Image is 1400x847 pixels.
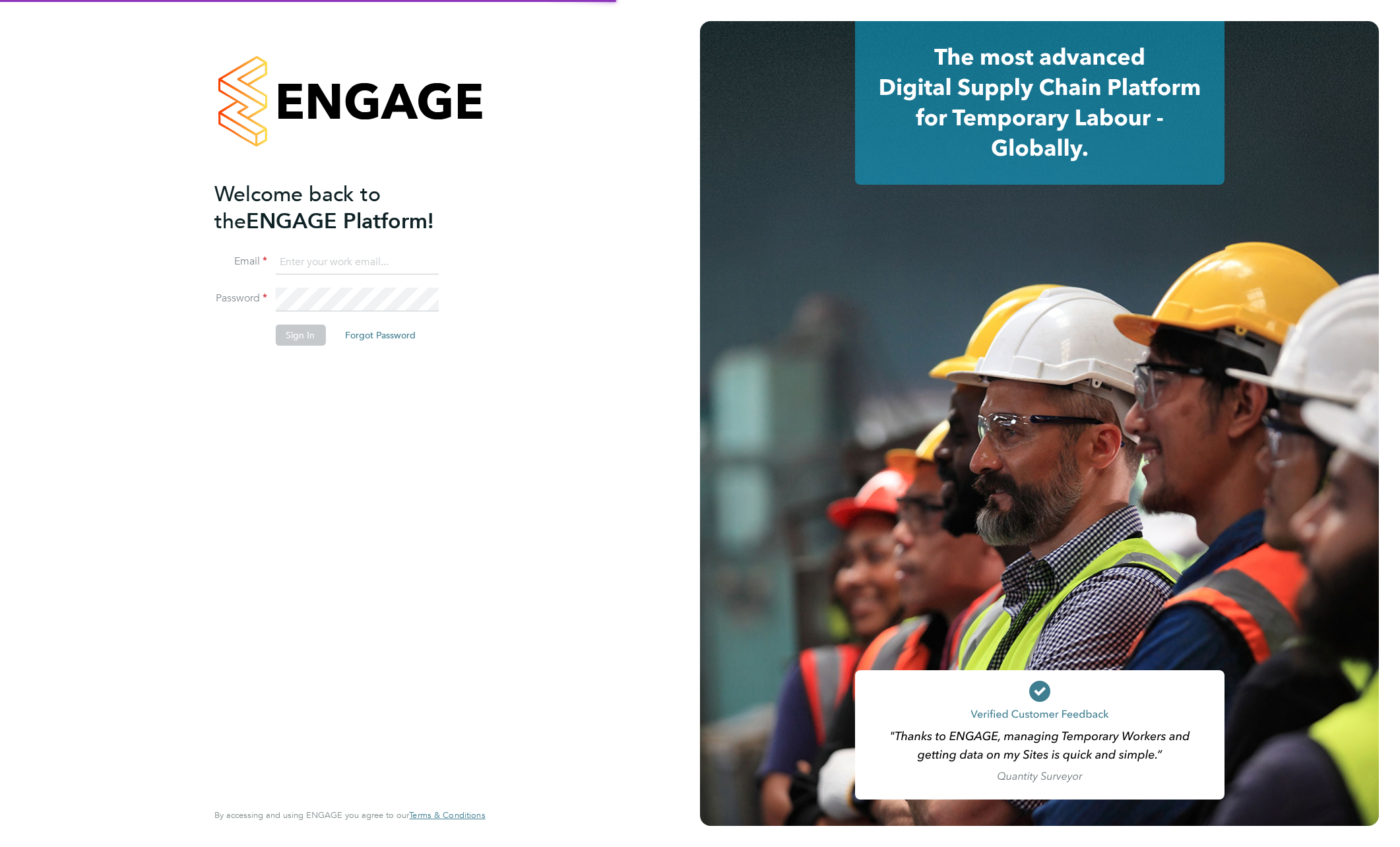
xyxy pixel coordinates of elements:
button: Forgot Password [334,325,426,346]
a: Terms & Conditions [409,810,485,821]
input: Enter your work email... [275,251,438,274]
label: Email [214,255,267,268]
button: Sign In [275,325,325,346]
label: Password [214,292,267,305]
h2: ENGAGE Platform! [214,181,472,235]
span: By accessing and using ENGAGE you agree to our [214,809,485,821]
span: Welcome back to the [214,181,381,234]
span: Terms & Conditions [409,809,485,821]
